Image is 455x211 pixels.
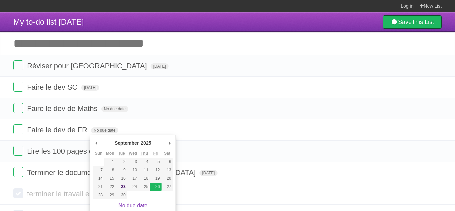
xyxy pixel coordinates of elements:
[114,138,140,148] div: September
[93,183,104,191] button: 21
[139,174,150,183] button: 18
[13,146,23,156] label: Done
[104,166,116,174] button: 8
[116,174,127,183] button: 16
[127,166,139,174] button: 10
[150,183,161,191] button: 26
[116,158,127,166] button: 2
[116,183,127,191] button: 23
[104,183,116,191] button: 22
[27,104,99,113] span: Faire le dev de Maths
[127,183,139,191] button: 24
[13,60,23,70] label: Done
[118,203,147,208] a: No due date
[162,174,173,183] button: 20
[162,166,173,174] button: 13
[13,167,23,177] label: Done
[150,166,161,174] button: 12
[150,158,161,166] button: 5
[139,158,150,166] button: 4
[166,138,173,148] button: Next Month
[91,127,118,133] span: No due date
[104,174,116,183] button: 15
[93,191,104,199] button: 28
[104,191,116,199] button: 29
[139,183,150,191] button: 25
[104,158,116,166] button: 1
[412,19,434,25] b: This List
[13,82,23,92] label: Done
[200,170,218,176] span: [DATE]
[93,166,104,174] button: 7
[27,83,79,91] span: Faire le dev SC
[127,158,139,166] button: 3
[101,106,128,112] span: No due date
[13,188,23,198] label: Done
[118,151,125,156] abbr: Tuesday
[27,126,89,134] span: Faire le dev de FR
[116,166,127,174] button: 9
[81,85,99,91] span: [DATE]
[95,151,103,156] abbr: Sunday
[150,174,161,183] button: 19
[13,124,23,134] label: Done
[153,151,158,156] abbr: Friday
[27,147,129,155] span: Lire les 100 pages du Livre FR
[27,190,117,198] span: terminer le travail en Maths
[13,17,84,26] span: My to-do list [DATE]
[129,151,137,156] abbr: Wednesday
[164,151,171,156] abbr: Saturday
[127,174,139,183] button: 17
[93,174,104,183] button: 14
[139,166,150,174] button: 11
[106,151,114,156] abbr: Monday
[162,183,173,191] button: 27
[162,158,173,166] button: 6
[116,191,127,199] button: 30
[27,62,149,70] span: Réviser pour [GEOGRAPHIC_DATA]
[27,168,198,177] span: Terminer le document OI en [GEOGRAPHIC_DATA]
[93,138,100,148] button: Previous Month
[151,63,169,69] span: [DATE]
[141,151,148,156] abbr: Thursday
[13,103,23,113] label: Done
[383,15,442,29] a: SaveThis List
[140,138,152,148] div: 2025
